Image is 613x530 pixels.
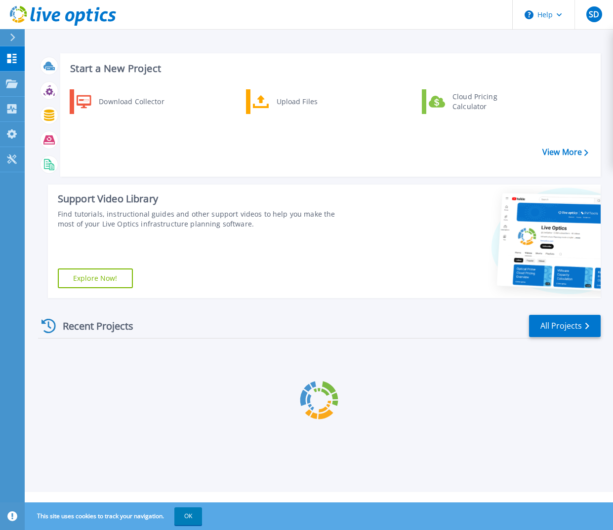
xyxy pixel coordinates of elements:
[70,63,588,74] h3: Start a New Project
[174,507,202,525] button: OK
[94,92,168,112] div: Download Collector
[542,148,588,157] a: View More
[422,89,523,114] a: Cloud Pricing Calculator
[589,10,599,18] span: SD
[58,192,345,205] div: Support Video Library
[448,92,521,112] div: Cloud Pricing Calculator
[38,314,147,338] div: Recent Projects
[27,507,202,525] span: This site uses cookies to track your navigation.
[58,209,345,229] div: Find tutorials, instructional guides and other support videos to help you make the most of your L...
[246,89,347,114] a: Upload Files
[58,268,133,288] a: Explore Now!
[70,89,171,114] a: Download Collector
[272,92,345,112] div: Upload Files
[529,315,601,337] a: All Projects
